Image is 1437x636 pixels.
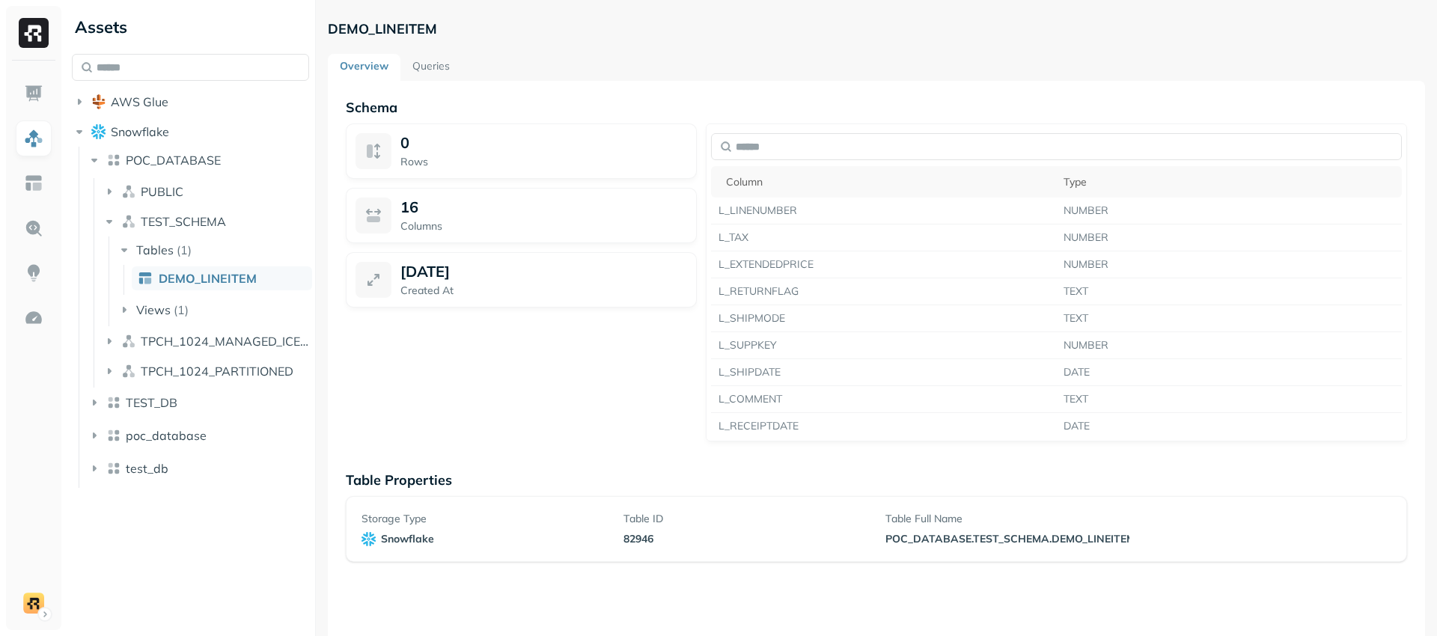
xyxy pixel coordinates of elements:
[24,174,43,193] img: Asset Explorer
[711,386,1057,413] td: L_COMMENT
[102,359,311,383] button: TPCH_1024_PARTITIONED
[91,94,106,109] img: root
[400,262,450,281] p: [DATE]
[711,332,1057,359] td: L_SUPPKEY
[726,175,1049,189] div: Column
[1056,359,1402,386] td: DATE
[141,184,183,199] span: PUBLIC
[623,512,867,526] p: Table ID
[102,180,311,204] button: PUBLIC
[623,532,867,546] p: 82946
[111,124,169,139] span: Snowflake
[23,593,44,614] img: demo
[138,271,153,286] img: table
[117,238,311,262] button: Tables(1)
[711,305,1057,332] td: L_SHIPMODE
[1056,413,1402,440] td: DATE
[711,251,1057,278] td: L_EXTENDEDPRICE
[121,364,136,379] img: namespace
[136,242,174,257] span: Tables
[72,120,309,144] button: Snowflake
[711,224,1057,251] td: L_TAX
[87,148,310,172] button: POC_DATABASE
[126,428,207,443] span: poc_database
[400,155,687,169] p: Rows
[126,153,221,168] span: POC_DATABASE
[106,428,121,443] img: lake
[328,20,437,37] p: DEMO_LINEITEM
[141,334,311,349] span: TPCH_1024_MANAGED_ICEBERG
[126,395,177,410] span: TEST_DB
[72,90,309,114] button: AWS Glue
[1064,175,1394,189] div: Type
[885,532,1129,546] p: POC_DATABASE.TEST_SCHEMA.DEMO_LINEITEM
[400,54,462,81] a: Queries
[346,99,1407,116] p: Schema
[87,456,310,480] button: test_db
[400,284,687,298] p: Created At
[24,263,43,283] img: Insights
[1056,278,1402,305] td: TEXT
[136,302,171,317] span: Views
[1056,224,1402,251] td: NUMBER
[400,198,418,216] p: 16
[24,84,43,103] img: Dashboard
[174,302,189,317] p: ( 1 )
[91,124,106,138] img: root
[177,242,192,257] p: ( 1 )
[106,153,121,168] img: lake
[361,532,376,546] img: snowflake
[121,184,136,199] img: namespace
[72,15,309,39] div: Assets
[1056,332,1402,359] td: NUMBER
[19,18,49,48] img: Ryft
[141,214,226,229] span: TEST_SCHEMA
[361,512,605,526] p: Storage Type
[106,461,121,476] img: lake
[400,219,687,233] p: Columns
[132,266,312,290] a: DEMO_LINEITEM
[141,364,293,379] span: TPCH_1024_PARTITIONED
[24,308,43,328] img: Optimization
[117,298,311,322] button: Views(1)
[400,133,409,152] p: 0
[381,532,434,546] p: snowflake
[1056,251,1402,278] td: NUMBER
[24,218,43,238] img: Query Explorer
[711,198,1057,224] td: L_LINENUMBER
[106,395,121,410] img: lake
[1056,198,1402,224] td: NUMBER
[102,210,311,233] button: TEST_SCHEMA
[121,214,136,229] img: namespace
[87,424,310,447] button: poc_database
[126,461,168,476] span: test_db
[111,94,168,109] span: AWS Glue
[87,391,310,415] button: TEST_DB
[1056,386,1402,413] td: TEXT
[711,278,1057,305] td: L_RETURNFLAG
[885,512,1129,526] p: Table Full Name
[159,271,257,286] span: DEMO_LINEITEM
[102,329,311,353] button: TPCH_1024_MANAGED_ICEBERG
[328,54,400,81] a: Overview
[346,471,1407,489] p: Table Properties
[711,413,1057,440] td: L_RECEIPTDATE
[1056,305,1402,332] td: TEXT
[24,129,43,148] img: Assets
[121,334,136,349] img: namespace
[711,359,1057,386] td: L_SHIPDATE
